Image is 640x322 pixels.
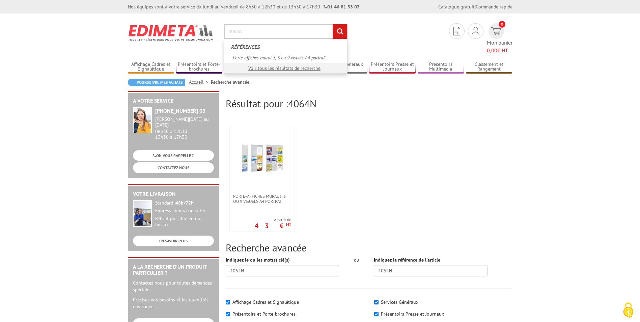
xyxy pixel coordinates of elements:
[438,3,512,10] div: |
[133,107,152,133] img: widget-service.jpg
[232,311,296,317] label: Présentoirs et Porte-brochures
[133,162,214,173] a: CONTACTEZ-NOUS
[230,194,295,204] a: Porte-affiches mural 3, 6 ou 9 visuels A4 portrait
[155,116,214,140] div: 08h30 à 12h30 13h30 à 17h30
[224,39,347,74] div: Rechercher un produit ou une référence...
[369,61,416,73] a: Présentoirs Presse et Journaux
[133,191,214,197] h2: Votre livraison
[155,116,214,128] div: [PERSON_NAME][DATE] au [DATE]
[231,44,260,50] span: Références
[453,27,460,35] img: devis rapide
[381,311,444,317] label: Présentoirs Presse et Journaux
[133,236,214,246] a: EN SAVOIR PLUS
[232,299,299,305] label: Affichage Cadres et Signalétique
[374,312,379,316] input: Présentoirs Presse et Journaux
[255,217,291,222] span: A partir de
[155,200,214,206] div: Standard :
[226,257,290,263] label: Indiquez le ou les mot(s) clé(s)
[466,61,512,73] a: Classement et Rangement
[128,20,214,45] img: Edimeta
[224,24,347,39] input: Rechercher un produit ou une référence...
[189,79,211,85] a: Accueil
[472,27,479,35] img: devis rapide
[128,79,185,86] a: Poursuivre mes achats
[288,97,316,110] span: 4064N
[487,23,512,54] a: devis rapide 0 Mon panier 0,00€ HT
[487,47,512,54] span: € HT
[226,98,512,109] h2: Résultat pour :
[333,24,347,39] input: rechercher
[133,200,152,227] img: widget-livraison.jpg
[248,65,321,71] a: Voir tous les résultats de recherche
[381,299,418,305] label: Services Généraux
[240,136,284,180] img: Porte-affiches mural 3, 6 ou 9 visuels A4 portrait
[255,224,291,228] p: 43 €
[226,300,230,304] input: Affichage Cadres et Signalétique
[133,264,214,276] h2: A la recherche d'un produit particulier ?
[487,39,512,54] span: Mon panier
[175,200,194,206] strong: 48h/72h
[133,98,214,104] h2: A votre service
[324,4,360,10] strong: 01 46 81 33 03
[487,47,497,54] span: 0,00
[229,53,342,63] a: Porte-affiches mural 3, 6 ou 9 visuels A4 portrait
[374,257,440,263] label: Indiquez la référence de l'article
[349,257,364,263] div: ou
[155,216,214,228] div: Retrait possible en nos locaux
[226,312,230,316] input: Présentoirs et Porte-brochures
[286,221,291,227] sup: HT
[438,4,475,10] a: Catalogue gratuit
[476,4,512,10] a: Commande rapide
[128,3,360,10] div: Nos équipes sont à votre service du lundi au vendredi de 8h30 à 12h30 et de 13h30 à 17h30
[491,27,501,35] img: devis rapide
[374,300,379,304] input: Services Généraux
[133,296,214,310] p: Précisez vos besoins et les quantités envisagées
[226,242,512,253] h2: Recherche avancée
[176,61,223,73] a: Présentoirs et Porte-brochures
[133,150,214,161] a: ON VOUS RAPPELLE ?
[233,194,291,204] span: Porte-affiches mural 3, 6 ou 9 visuels A4 portrait
[155,107,205,114] strong: [PHONE_NUMBER] 03
[155,208,214,214] div: Express : nous consulter
[616,299,640,322] button: Cookies (fenêtre modale)
[128,61,174,73] a: Affichage Cadres et Signalétique
[418,61,464,73] a: Présentoirs Multimédia
[620,302,637,319] img: Cookies (fenêtre modale)
[499,21,505,28] span: 0
[211,79,249,85] li: Recherche avancée
[133,279,214,293] p: Contactez-nous pour toutes demandes spéciales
